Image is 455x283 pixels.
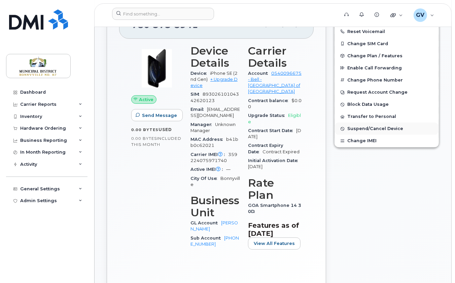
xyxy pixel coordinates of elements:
h3: Rate Plan [248,177,302,201]
h3: Carrier Details [248,45,302,69]
a: [PHONE_NUMBER] [190,235,239,247]
span: [DATE] [248,164,262,169]
h3: Business Unit [190,194,240,219]
span: Initial Activation Date [248,158,301,163]
input: Find something... [112,8,214,20]
span: Account [248,71,271,76]
button: Suspend/Cancel Device [335,123,439,135]
span: — [226,167,231,172]
span: MAC Address [190,137,226,142]
span: Email [190,107,207,112]
span: Carrier IMEI [190,152,228,157]
span: 359224075971740 [190,152,237,163]
span: Contract balance [248,98,291,103]
span: iPhone SE (2nd Gen) [190,71,238,82]
img: image20231002-3703462-1mz9tax.jpeg [137,48,177,89]
span: GV [416,11,424,19]
span: Enable Call Forwarding [347,65,402,70]
span: Contract Start Date [248,128,296,133]
button: Enable Call Forwarding [335,62,439,74]
span: Bonnyville [190,176,240,187]
span: 0.00 Bytes [131,127,159,132]
span: Upgrade Status [248,113,288,118]
span: City Of Use [190,176,220,181]
button: Change Phone Number [335,74,439,86]
button: Block Data Usage [335,98,439,111]
div: Quicklinks [386,8,408,22]
span: Manager [190,122,215,127]
span: Device [190,71,210,76]
span: $0.00 [248,98,302,109]
span: Sub Account [190,235,224,241]
button: Transfer to Personal [335,111,439,123]
button: Send Message [131,109,183,121]
button: Request Account Change [335,86,439,98]
span: Active [139,96,153,103]
span: Change Plan / Features [347,53,403,58]
button: View All Features [248,238,301,250]
span: Contract Expired [262,149,300,154]
span: Eligible [248,113,301,124]
button: Reset Voicemail [335,26,439,38]
div: Gerry Valenzuela [409,8,439,22]
a: 0540096675 - Bell - [GEOGRAPHIC_DATA] of [GEOGRAPHIC_DATA] [248,71,302,94]
a: + Upgrade Device [190,77,238,88]
span: Send Message [142,112,177,119]
span: 89302610104342620123 [190,92,239,103]
button: Change SIM Card [335,38,439,50]
button: Change Plan / Features [335,50,439,62]
span: Suspend/Cancel Device [347,126,403,131]
span: 0.00 Bytes [131,136,157,141]
span: included this month [131,136,181,147]
button: Change IMEI [335,135,439,147]
h3: Device Details [190,45,240,69]
span: GL Account [190,220,221,225]
span: Unknown Manager [190,122,236,133]
span: View All Features [254,240,295,247]
span: [EMAIL_ADDRESS][DOMAIN_NAME] [190,107,240,118]
span: SIM [190,92,203,97]
h3: Features as of [DATE] [248,221,302,238]
span: used [159,127,172,132]
span: GOA Smartphone 14 30D [248,203,301,214]
span: Contract Expiry Date [248,143,283,154]
span: Active IMEI [190,167,226,172]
